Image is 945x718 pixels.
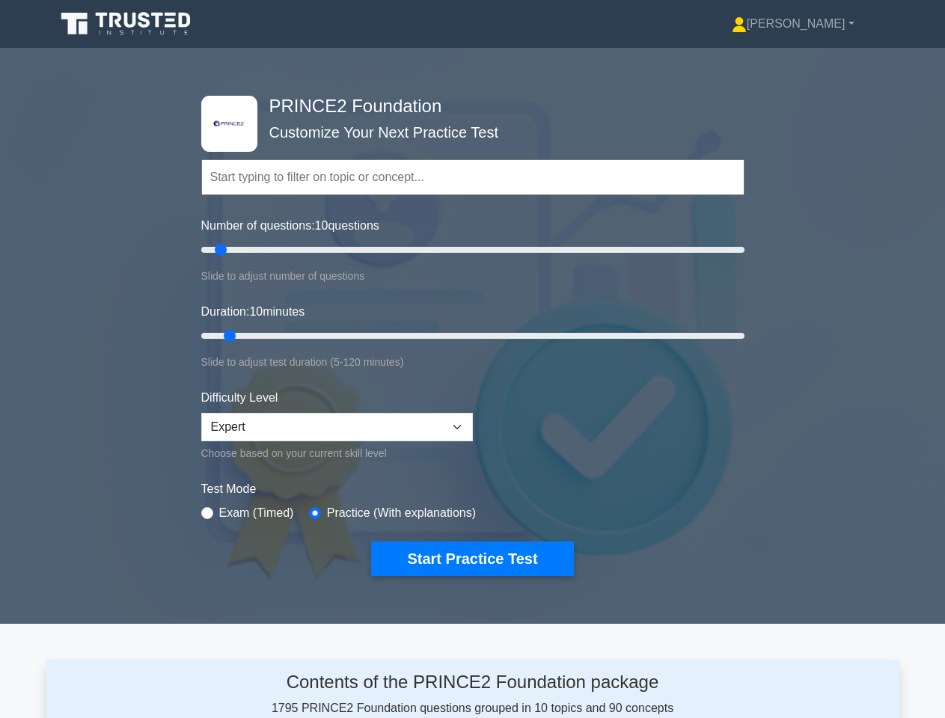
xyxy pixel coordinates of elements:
span: 10 [315,219,328,232]
label: Difficulty Level [201,389,278,407]
span: 10 [249,305,263,318]
h4: Contents of the PRINCE2 Foundation package [171,672,774,693]
label: Practice (With explanations) [327,504,476,522]
label: Exam (Timed) [219,504,294,522]
div: Slide to adjust number of questions [201,267,744,285]
div: Choose based on your current skill level [201,444,473,462]
label: Duration: minutes [201,303,305,321]
button: Start Practice Test [371,541,573,576]
input: Start typing to filter on topic or concept... [201,159,744,195]
label: Number of questions: questions [201,217,379,235]
a: [PERSON_NAME] [696,9,890,39]
div: 1795 PRINCE2 Foundation questions grouped in 10 topics and 90 concepts [171,672,774,717]
div: Slide to adjust test duration (5-120 minutes) [201,353,744,371]
h4: PRINCE2 Foundation [263,96,671,117]
label: Test Mode [201,480,744,498]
